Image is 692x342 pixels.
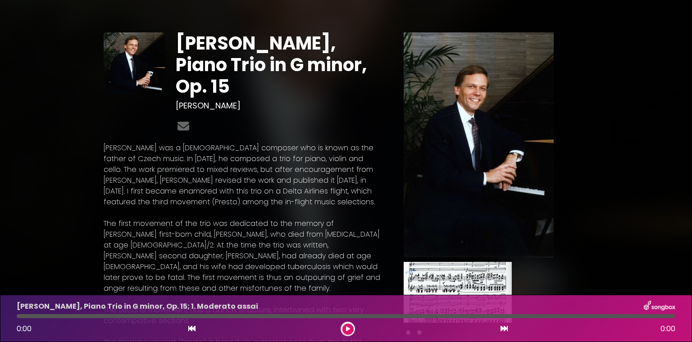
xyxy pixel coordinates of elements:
p: [PERSON_NAME] was a [DEMOGRAPHIC_DATA] composer who is known as the father of Czech music. In [DA... [104,143,382,207]
img: songbox-logo-white.png [644,301,675,312]
p: [PERSON_NAME], Piano Trio in G minor, Op. 15; 1. Moderato assai [17,301,258,312]
h3: [PERSON_NAME] [176,101,382,111]
span: 0:00 [660,324,675,334]
p: The first movement of the trio was dedicated to the memory of [PERSON_NAME] first-born child, [PE... [104,218,382,294]
img: Main Media [404,32,554,257]
h1: [PERSON_NAME], Piano Trio in G minor, Op. 15 [176,32,382,97]
img: iqjD4fLfRl6N2HfqLYef [104,32,165,94]
img: TsHkgNbgSxKu8UeWltgN [404,262,512,323]
span: 0:00 [17,324,32,334]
